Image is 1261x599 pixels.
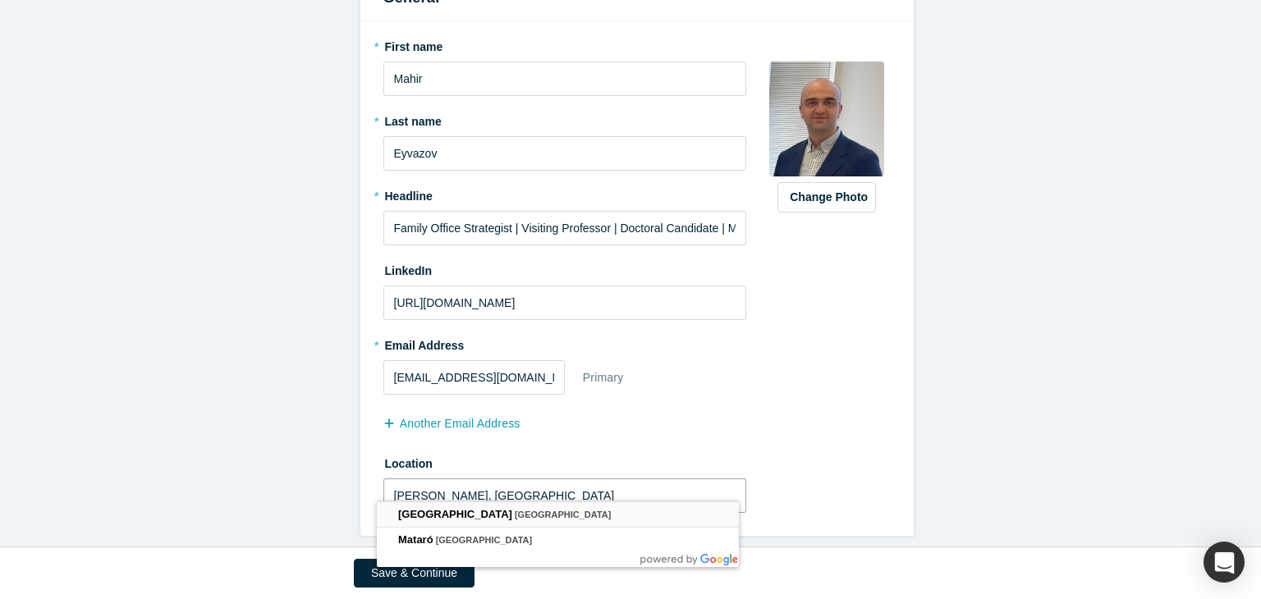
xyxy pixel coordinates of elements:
label: Headline [383,182,747,205]
img: Profile user default [769,62,884,176]
span: [GEOGRAPHIC_DATA] [398,508,512,520]
label: LinkedIn [383,257,433,280]
input: Enter a location [383,478,747,513]
label: First name [383,33,747,56]
label: Last name [383,107,747,130]
span: [GEOGRAPHIC_DATA] [515,510,612,519]
span: [GEOGRAPHIC_DATA] [436,535,533,545]
div: Primary [582,364,625,392]
button: Save & Continue [354,559,475,588]
input: Partner, CEO [383,211,747,245]
label: Email Address [383,332,465,354]
button: another Email Address [383,409,538,438]
label: Location [383,450,747,473]
span: Mataró [398,533,433,546]
button: Change Photo [777,182,876,213]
